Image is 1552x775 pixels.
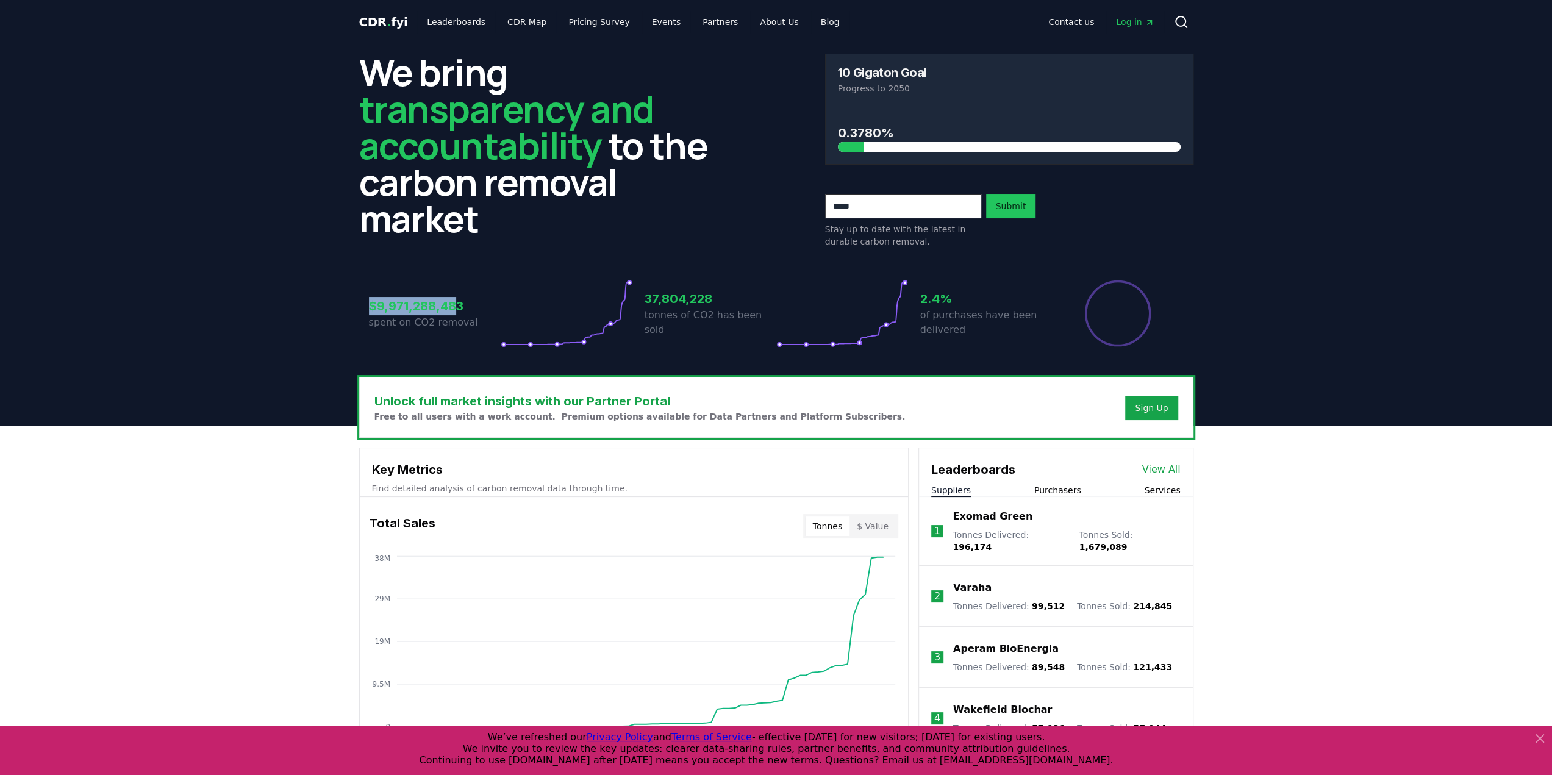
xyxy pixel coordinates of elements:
[559,11,639,33] a: Pricing Survey
[359,54,728,237] h2: We bring to the carbon removal market
[934,650,940,665] p: 3
[931,460,1015,479] h3: Leaderboards
[953,542,992,552] span: 196,174
[953,661,1065,673] p: Tonnes Delivered :
[1039,11,1104,33] a: Contact us
[1032,723,1065,733] span: 57,936
[498,11,556,33] a: CDR Map
[645,308,776,337] p: tonnes of CO2 has been sold
[934,524,940,538] p: 1
[934,711,940,726] p: 4
[417,11,849,33] nav: Main
[359,15,408,29] span: CDR fyi
[811,11,849,33] a: Blog
[359,84,654,170] span: transparency and accountability
[1032,601,1065,611] span: 99,512
[1133,723,1166,733] span: 57,944
[645,290,776,308] h3: 37,804,228
[920,308,1052,337] p: of purchases have been delivered
[374,410,906,423] p: Free to all users with a work account. Premium options available for Data Partners and Platform S...
[370,514,435,538] h3: Total Sales
[953,600,1065,612] p: Tonnes Delivered :
[359,13,408,30] a: CDR.fyi
[838,124,1181,142] h3: 0.3780%
[953,529,1067,553] p: Tonnes Delivered :
[693,11,748,33] a: Partners
[986,194,1036,218] button: Submit
[849,516,896,536] button: $ Value
[838,82,1181,95] p: Progress to 2050
[374,392,906,410] h3: Unlock full market insights with our Partner Portal
[920,290,1052,308] h3: 2.4%
[1077,722,1166,734] p: Tonnes Sold :
[417,11,495,33] a: Leaderboards
[1135,402,1168,414] a: Sign Up
[369,315,501,330] p: spent on CO2 removal
[1084,279,1152,348] div: Percentage of sales delivered
[1079,542,1127,552] span: 1,679,089
[750,11,808,33] a: About Us
[1077,600,1172,612] p: Tonnes Sold :
[953,722,1065,734] p: Tonnes Delivered :
[953,580,992,595] a: Varaha
[1106,11,1164,33] a: Log in
[1034,484,1081,496] button: Purchasers
[1079,529,1180,553] p: Tonnes Sold :
[1133,601,1172,611] span: 214,845
[1125,396,1178,420] button: Sign Up
[838,66,927,79] h3: 10 Gigaton Goal
[1144,484,1180,496] button: Services
[931,484,971,496] button: Suppliers
[953,702,1052,717] a: Wakefield Biochar
[1142,462,1181,477] a: View All
[953,641,1059,656] a: Aperam BioEnergia
[825,223,981,248] p: Stay up to date with the latest in durable carbon removal.
[374,595,390,603] tspan: 29M
[1133,662,1172,672] span: 121,433
[1032,662,1065,672] span: 89,548
[1116,16,1154,28] span: Log in
[387,15,391,29] span: .
[953,509,1032,524] a: Exomad Green
[374,554,390,563] tspan: 38M
[372,460,896,479] h3: Key Metrics
[369,297,501,315] h3: $9,971,288,483
[934,589,940,604] p: 2
[1039,11,1164,33] nav: Main
[372,680,390,688] tspan: 9.5M
[806,516,849,536] button: Tonnes
[372,482,896,495] p: Find detailed analysis of carbon removal data through time.
[1077,661,1172,673] p: Tonnes Sold :
[642,11,690,33] a: Events
[385,723,390,731] tspan: 0
[374,637,390,646] tspan: 19M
